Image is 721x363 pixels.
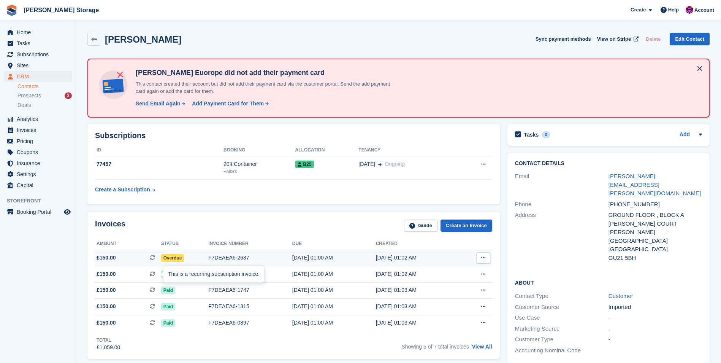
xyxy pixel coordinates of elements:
h2: [PERSON_NAME] [105,34,181,45]
span: Storefront [7,197,76,205]
span: [DATE] [358,160,375,168]
div: Accounting Nominal Code [515,346,608,355]
button: Delete [643,33,664,45]
div: F7DEAEA6-0897 [208,319,292,327]
img: stora-icon-8386f47178a22dfd0bd8f6a31ec36ba5ce8667c1dd55bd0f319d3a0aa187defe.svg [6,5,17,16]
th: Due [292,238,376,250]
img: Audra Whitelaw [686,6,693,14]
a: Customer [608,293,633,299]
div: GROUND FLOOR , BLOCK A [608,211,702,220]
div: Falkirk [223,168,295,175]
div: - [608,325,702,333]
a: menu [4,38,72,49]
div: 0 [542,131,550,138]
span: Deals [17,102,31,109]
div: This is a recurring subscription invoice. [163,266,264,283]
span: Home [17,27,62,38]
th: Amount [95,238,161,250]
a: [PERSON_NAME] Storage [21,4,102,16]
a: Edit Contact [670,33,710,45]
h4: [PERSON_NAME] Euorope did not add their payment card [133,68,399,77]
span: Paid [161,319,175,327]
a: Deals [17,101,72,109]
span: £150.00 [97,286,116,294]
span: Subscriptions [17,49,62,60]
th: ID [95,144,223,156]
div: Add Payment Card for Them [192,100,264,108]
div: [PERSON_NAME][GEOGRAPHIC_DATA] [608,228,702,245]
div: Email [515,172,608,198]
div: Address [515,211,608,262]
a: Contacts [17,83,72,90]
h2: Invoices [95,220,125,232]
a: menu [4,114,72,124]
a: menu [4,125,72,135]
div: Send Email Again [136,100,181,108]
div: Customer Type [515,335,608,344]
h2: Contact Details [515,161,702,167]
span: B25 [295,161,314,168]
div: [DATE] 01:00 AM [292,254,376,262]
a: menu [4,60,72,71]
span: £150.00 [97,319,116,327]
span: Booking Portal [17,207,62,217]
th: Allocation [295,144,359,156]
a: menu [4,207,72,217]
a: Add [680,131,690,139]
img: no-card-linked-e7822e413c904bf8b177c4d89f31251c4716f9871600ec3ca5bfc59e148c83f4.svg [97,68,130,101]
div: [DATE] 01:00 AM [292,302,376,310]
a: menu [4,169,72,180]
div: [DATE] 01:02 AM [376,254,460,262]
span: Overdue [161,254,184,262]
span: Prospects [17,92,41,99]
div: 77457 [95,160,223,168]
div: GU21 5BH [608,254,702,263]
div: F7DEAEA6-1315 [208,302,292,310]
div: 20ft Container [223,160,295,168]
th: Booking [223,144,295,156]
div: F7DEAEA6-2637 [208,254,292,262]
div: Use Case [515,314,608,322]
span: £150.00 [97,302,116,310]
span: Analytics [17,114,62,124]
a: Create an Invoice [441,220,492,232]
span: Pricing [17,136,62,146]
div: [DATE] 01:03 AM [376,286,460,294]
div: [DATE] 01:02 AM [376,270,460,278]
span: Tasks [17,38,62,49]
div: Customer Source [515,303,608,312]
h2: About [515,279,702,286]
span: Showing 5 of 7 total invoices [401,344,469,350]
span: Sites [17,60,62,71]
div: [PERSON_NAME] COURT [608,220,702,228]
div: 2 [65,92,72,99]
a: menu [4,49,72,60]
h2: Tasks [524,131,539,138]
span: £150.00 [97,254,116,262]
div: Marketing Source [515,325,608,333]
span: Invoices [17,125,62,135]
div: - [608,335,702,344]
div: Total [97,337,120,344]
div: Phone [515,200,608,209]
button: Sync payment methods [536,33,591,45]
div: F7DEAEA6-1747 [208,286,292,294]
div: [GEOGRAPHIC_DATA] [608,245,702,254]
a: menu [4,71,72,82]
div: [DATE] 01:00 AM [292,270,376,278]
span: Help [668,6,679,14]
div: [DATE] 01:00 AM [292,286,376,294]
span: Paid [161,287,175,294]
a: menu [4,180,72,191]
div: £1,059.00 [97,344,120,352]
th: Invoice number [208,238,292,250]
span: Insurance [17,158,62,169]
span: Coupons [17,147,62,158]
span: View on Stripe [597,35,631,43]
span: Capital [17,180,62,191]
a: Preview store [63,207,72,217]
div: Imported [608,303,702,312]
a: Create a Subscription [95,183,155,197]
div: [DATE] 01:00 AM [292,319,376,327]
a: menu [4,147,72,158]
